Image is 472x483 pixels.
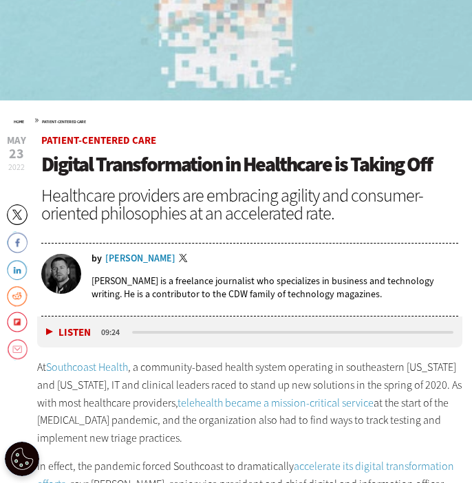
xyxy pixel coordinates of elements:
[14,119,24,125] a: Home
[179,254,191,265] a: Twitter
[178,396,374,410] a: telehealth became a mission-critical service
[41,186,458,222] div: Healthcare providers are embracing agility and consumer-oriented philosophies at an accelerated r...
[8,162,25,173] span: 2022
[42,119,86,125] a: Patient-Centered Care
[7,136,26,146] span: May
[5,442,39,476] button: Open Preferences
[14,114,458,125] div: »
[37,316,462,347] div: media player
[5,442,39,476] div: Cookie Settings
[92,254,102,264] span: by
[46,360,128,374] a: Southcoast Health
[37,358,462,447] p: At , a community-based health system operating in southeastern [US_STATE] and [US_STATE], IT and ...
[92,275,458,301] p: [PERSON_NAME] is a freelance journalist who specializes in business and technology writing. He is...
[99,326,130,339] div: duration
[105,254,175,264] a: [PERSON_NAME]
[46,328,91,338] button: Listen
[41,151,432,178] span: Digital Transformation in Healthcare is Taking Off
[41,133,156,147] a: Patient-Centered Care
[7,147,26,161] span: 23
